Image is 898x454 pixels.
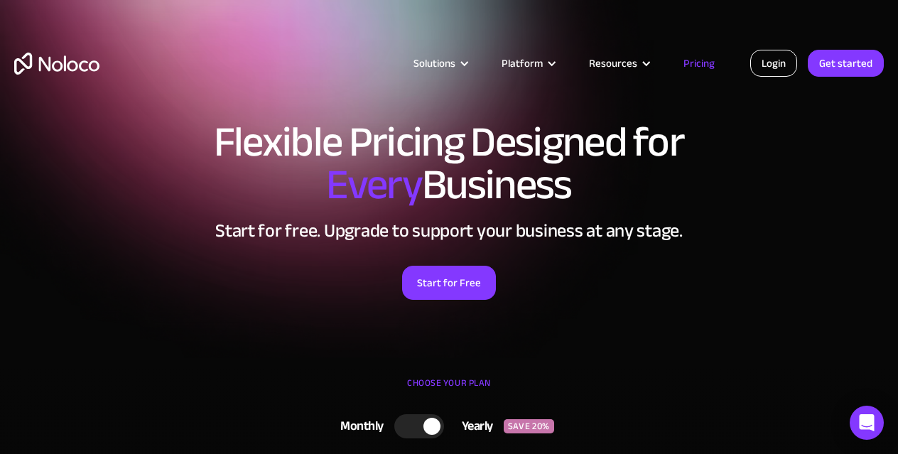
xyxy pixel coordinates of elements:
a: Get started [808,50,884,77]
div: CHOOSE YOUR PLAN [14,372,884,408]
div: Monthly [323,416,394,437]
div: Platform [484,54,571,72]
a: Start for Free [402,266,496,300]
div: Yearly [444,416,504,437]
a: Login [750,50,797,77]
a: Pricing [666,54,732,72]
div: Platform [502,54,543,72]
h1: Flexible Pricing Designed for Business [14,121,884,206]
div: Resources [589,54,637,72]
div: SAVE 20% [504,419,554,433]
h2: Start for free. Upgrade to support your business at any stage. [14,220,884,242]
div: Solutions [396,54,484,72]
div: Open Intercom Messenger [850,406,884,440]
div: Solutions [413,54,455,72]
div: Resources [571,54,666,72]
a: home [14,53,99,75]
span: Every [326,145,422,225]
